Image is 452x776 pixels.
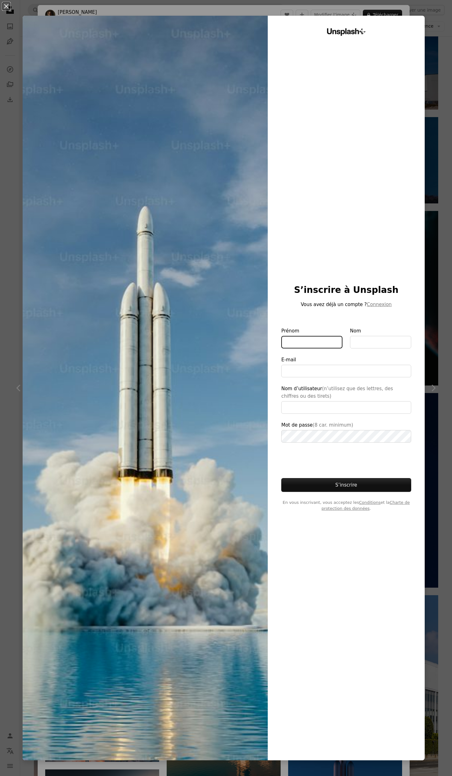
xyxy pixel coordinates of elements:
button: Connexion [367,301,392,308]
input: Nom d’utilisateur(n’utilisez que des lettres, des chiffres ou des tirets) [281,401,411,414]
p: Vous avez déjà un compte ? [281,301,411,308]
label: Mot de passe [281,421,411,443]
label: E-mail [281,356,411,377]
span: (n’utilisez que des lettres, des chiffres ou des tirets) [281,386,393,399]
label: Prénom [281,327,342,348]
a: Conditions [359,500,381,505]
label: Nom d’utilisateur [281,385,411,414]
h1: S’inscrire à Unsplash [281,284,411,296]
input: Mot de passe(8 car. minimum) [281,430,411,443]
span: (8 car. minimum) [313,422,353,428]
input: Prénom [281,336,342,348]
span: En vous inscrivant, vous acceptez les et la . [281,499,411,512]
input: E-mail [281,365,411,377]
button: S’inscrire [281,478,411,492]
label: Nom [350,327,411,348]
input: Nom [350,336,411,348]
